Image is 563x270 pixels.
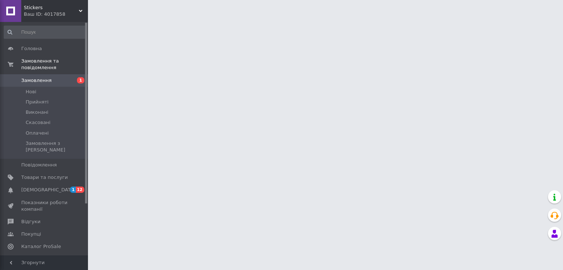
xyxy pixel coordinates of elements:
[21,199,68,213] span: Показники роботи компанії
[21,231,41,237] span: Покупці
[24,4,79,11] span: Stickers
[26,109,48,116] span: Виконані
[70,187,76,193] span: 1
[26,119,51,126] span: Скасовані
[24,11,88,18] div: Ваш ID: 4017858
[77,77,84,83] span: 1
[76,187,84,193] span: 12
[26,140,86,153] span: Замовлення з [PERSON_NAME]
[21,243,61,250] span: Каталог ProSale
[26,89,36,95] span: Нові
[21,218,40,225] span: Відгуки
[4,26,87,39] input: Пошук
[21,45,42,52] span: Головна
[21,77,52,84] span: Замовлення
[26,99,48,105] span: Прийняті
[21,187,76,193] span: [DEMOGRAPHIC_DATA]
[21,162,57,168] span: Повідомлення
[21,174,68,181] span: Товари та послуги
[21,58,88,71] span: Замовлення та повідомлення
[26,130,49,136] span: Оплачені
